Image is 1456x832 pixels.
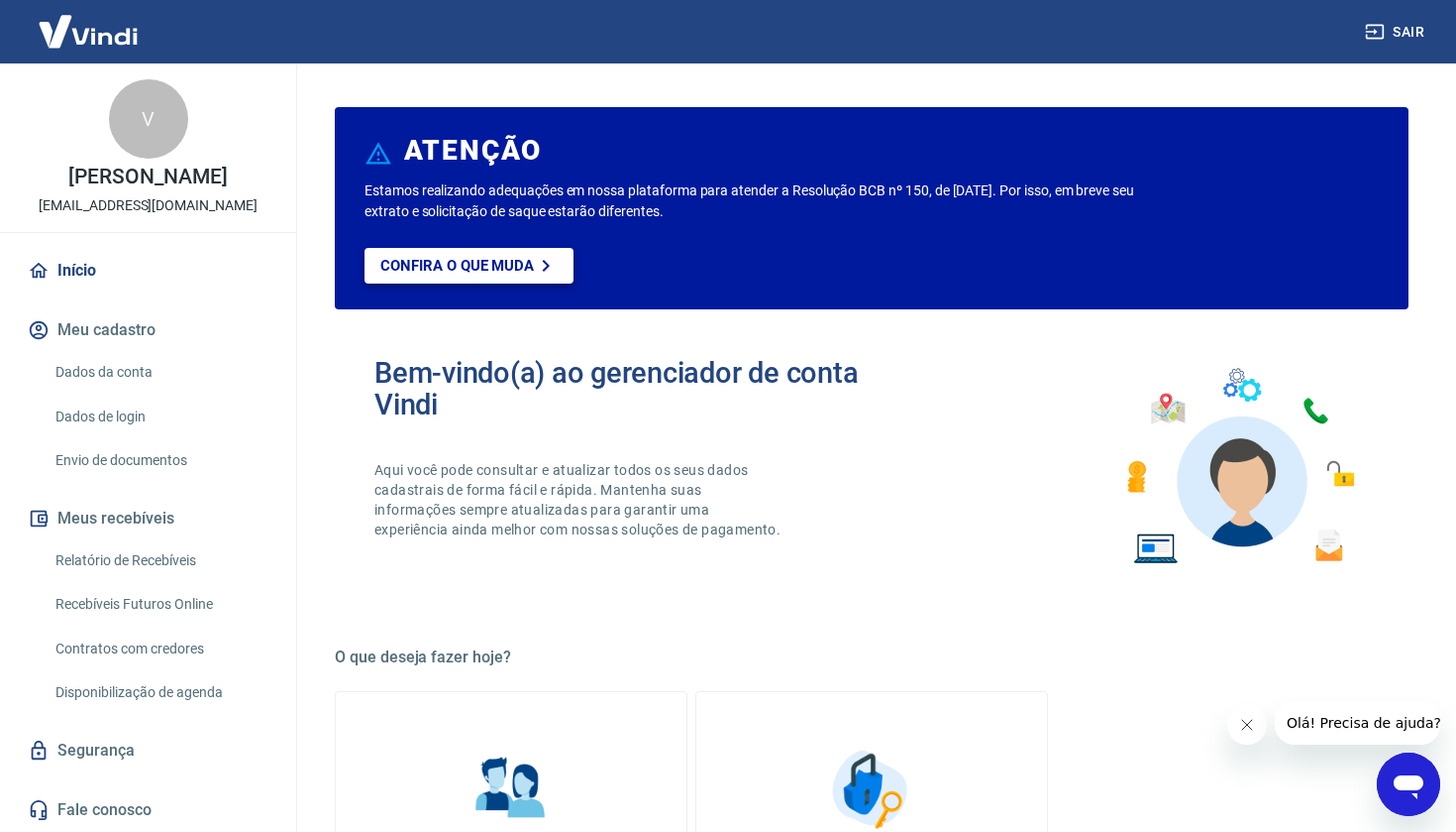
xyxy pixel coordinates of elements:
p: Aqui você pode consultar e atualizar todos os seus dados cadastrais de forma fácil e rápida. Mant... [374,460,784,539]
a: Relatório de Recebíveis [48,540,272,581]
span: Olá! Precisa de ajuda? [12,14,166,30]
a: Segurança [24,729,272,773]
img: Imagem de um avatar masculino com diversos icones exemplificando as funcionalidades do gerenciado... [1109,357,1369,576]
a: Contratos com credores [48,629,272,669]
img: Vindi [24,1,153,61]
a: Disponibilização de agenda [48,672,272,713]
iframe: Mensagem da empresa [1275,701,1440,745]
a: Recebíveis Futuros Online [48,584,272,625]
button: Meus recebíveis [24,497,272,540]
p: Confira o que muda [380,257,534,275]
h5: O que deseja fazer hoje? [335,648,1408,667]
a: Confira o que muda [364,248,573,284]
iframe: Fechar mensagem [1227,705,1267,745]
h2: Bem-vindo(a) ao gerenciador de conta Vindi [374,357,872,420]
button: Sair [1361,14,1432,51]
div: V [109,79,188,159]
p: Estamos realizando adequações em nossa plataforma para atender a Resolução BCB nº 150, de [DATE].... [364,180,1176,222]
a: Início [24,249,272,293]
button: Meu cadastro [24,308,272,352]
p: [EMAIL_ADDRESS][DOMAIN_NAME] [39,195,258,216]
p: [PERSON_NAME] [68,167,227,187]
h6: ATENÇÃO [404,141,542,161]
iframe: Botão para abrir a janela de mensagens [1377,753,1440,816]
a: Fale conosco [24,788,272,832]
a: Dados da conta [48,352,272,393]
a: Envio de documentos [48,440,272,481]
a: Dados de login [48,397,272,437]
